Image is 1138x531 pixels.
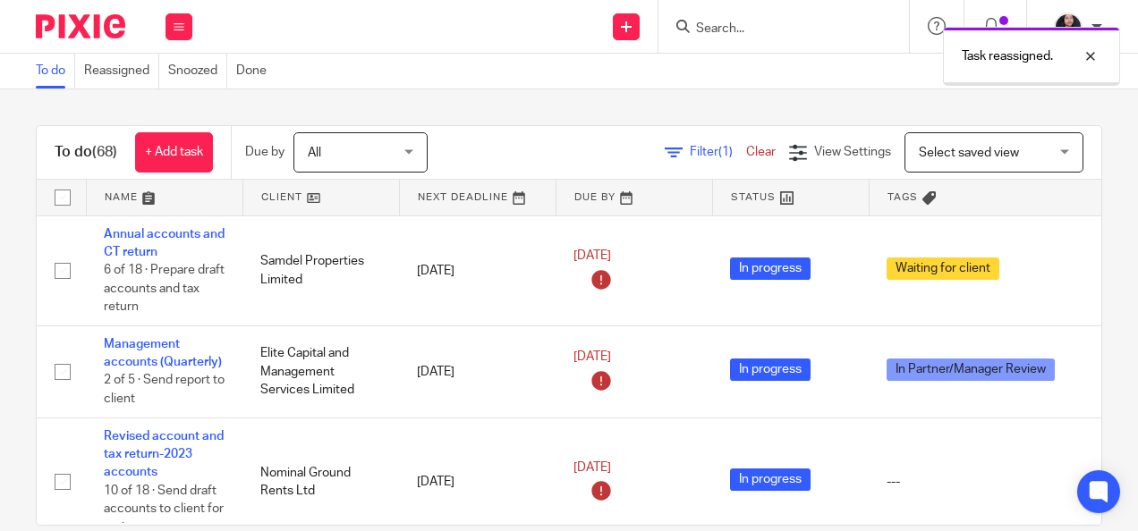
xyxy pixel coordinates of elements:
[730,468,811,491] span: In progress
[399,215,556,325] td: [DATE]
[573,250,611,263] span: [DATE]
[887,192,918,202] span: Tags
[1054,13,1083,41] img: MicrosoftTeams-image.jfif
[308,147,321,159] span: All
[919,147,1019,159] span: Select saved view
[746,146,776,158] a: Clear
[135,132,213,173] a: + Add task
[962,47,1053,65] p: Task reassigned.
[104,338,222,368] a: Management accounts (Quarterly)
[104,264,225,313] span: 6 of 18 · Prepare draft accounts and tax return
[814,146,891,158] span: View Settings
[887,358,1055,381] span: In Partner/Manager Review
[104,228,225,258] a: Annual accounts and CT return
[718,146,733,158] span: (1)
[573,351,611,364] span: [DATE]
[730,358,811,381] span: In progress
[55,143,117,162] h1: To do
[168,54,227,88] a: Snoozed
[245,143,284,161] p: Due by
[84,54,159,88] a: Reassigned
[690,146,746,158] span: Filter
[887,257,999,280] span: Waiting for client
[399,325,556,417] td: [DATE]
[242,325,399,417] td: Elite Capital and Management Services Limited
[104,430,224,479] a: Revised account and tax return-2023 accounts
[104,375,225,406] span: 2 of 5 · Send report to client
[573,461,611,474] span: [DATE]
[242,215,399,325] td: Samdel Properties Limited
[730,257,811,280] span: In progress
[887,473,1104,491] div: ---
[36,54,75,88] a: To do
[92,145,117,159] span: (68)
[36,14,125,38] img: Pixie
[236,54,276,88] a: Done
